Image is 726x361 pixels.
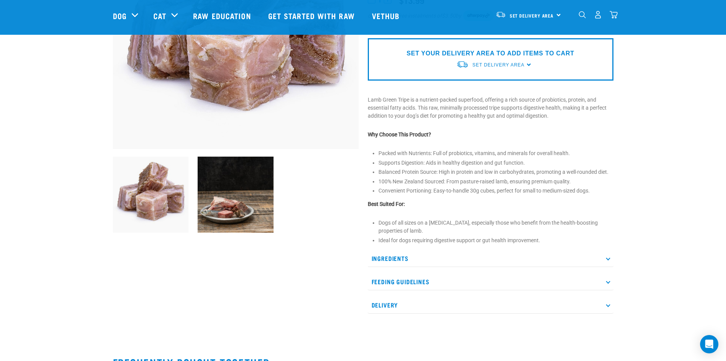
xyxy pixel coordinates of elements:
img: user.png [594,11,602,19]
p: SET YOUR DELIVERY AREA TO ADD ITEMS TO CART [407,49,574,58]
a: Dog [113,10,127,21]
li: 100% New Zealand Sourced: From pasture-raised lamb, ensuring premium quality. [378,178,613,186]
strong: Why Choose This Product? [368,131,431,138]
img: 1133 Green Tripe Lamb Small Cubes 01 [113,157,189,233]
a: Vethub [364,0,409,31]
img: van-moving.png [456,60,468,68]
span: Set Delivery Area [472,62,524,68]
p: Ingredients [368,250,613,267]
div: Open Intercom Messenger [700,335,718,353]
p: Lamb Green Tripe is a nutrient-packed superfood, offering a rich source of probiotics, protein, a... [368,96,613,120]
li: Balanced Protein Source: High in protein and low in carbohydrates, promoting a well-rounded diet. [378,168,613,176]
p: Feeding Guidelines [368,273,613,290]
li: Supports Digestion: Aids in healthy digestion and gut function. [378,159,613,167]
img: van-moving.png [496,11,506,18]
a: Cat [153,10,166,21]
a: Raw Education [185,0,260,31]
img: Assortment Of Ingredients Including, Pilchards Chicken Frame, Cubed Wallaby Meat Mix Tripe [198,157,274,233]
img: home-icon@2x.png [610,11,618,19]
img: home-icon-1@2x.png [579,11,586,18]
span: Set Delivery Area [510,14,554,17]
strong: Best Suited For: [368,201,405,207]
a: Get started with Raw [261,0,364,31]
p: Delivery [368,296,613,314]
li: Ideal for dogs requiring digestive support or gut health improvement. [378,236,613,244]
li: Dogs of all sizes on a [MEDICAL_DATA], especially those who benefit from the health-boosting prop... [378,219,613,235]
li: Packed with Nutrients: Full of probiotics, vitamins, and minerals for overall health. [378,149,613,157]
li: Convenient Portioning: Easy-to-handle 30g cubes, perfect for small to medium-sized dogs. [378,187,613,195]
